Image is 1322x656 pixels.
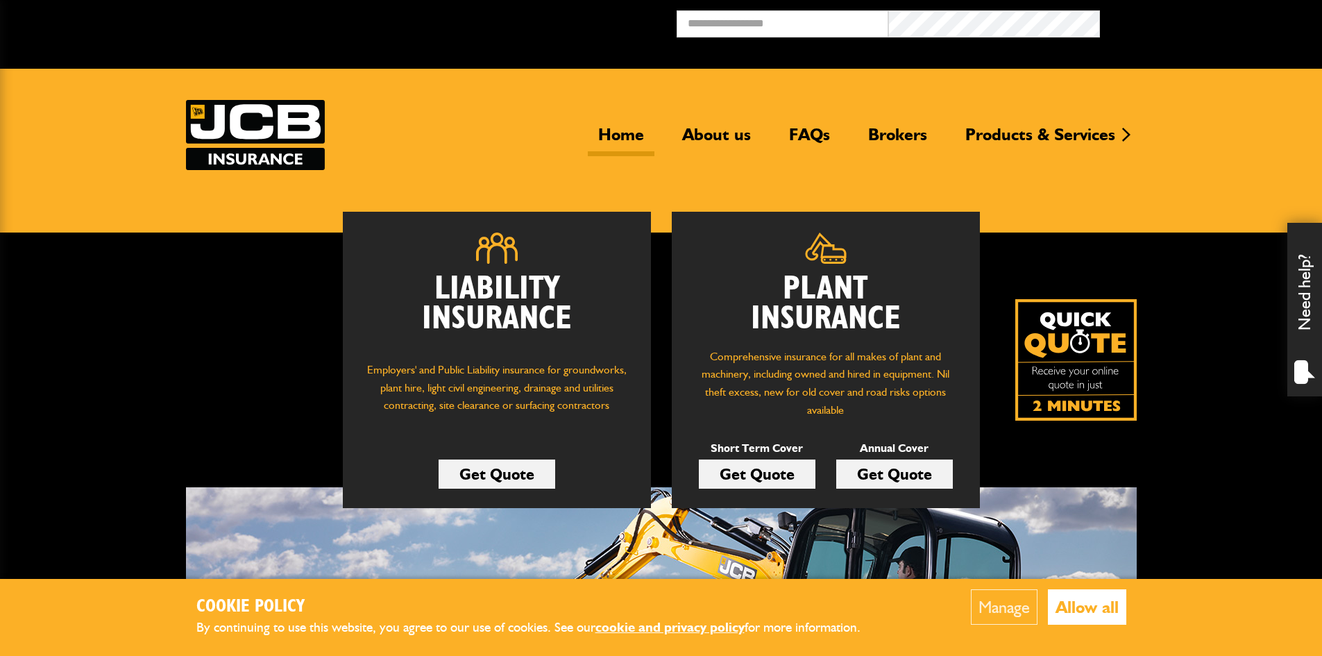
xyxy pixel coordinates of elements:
a: Get Quote [439,460,555,489]
p: By continuing to use this website, you agree to our use of cookies. See our for more information. [196,617,883,639]
p: Annual Cover [836,439,953,457]
h2: Cookie Policy [196,596,883,618]
a: Get Quote [836,460,953,489]
a: cookie and privacy policy [595,619,745,635]
a: Home [588,124,654,156]
img: JCB Insurance Services logo [186,100,325,170]
h2: Liability Insurance [364,274,630,348]
p: Comprehensive insurance for all makes of plant and machinery, including owned and hired in equipm... [693,348,959,419]
button: Broker Login [1100,10,1312,32]
button: Allow all [1048,589,1126,625]
p: Short Term Cover [699,439,815,457]
a: Get Quote [699,460,815,489]
a: Get your insurance quote isn just 2-minutes [1015,299,1137,421]
img: Quick Quote [1015,299,1137,421]
a: Products & Services [955,124,1126,156]
a: FAQs [779,124,840,156]
a: About us [672,124,761,156]
p: Employers' and Public Liability insurance for groundworks, plant hire, light civil engineering, d... [364,361,630,428]
h2: Plant Insurance [693,274,959,334]
button: Manage [971,589,1037,625]
a: JCB Insurance Services [186,100,325,170]
div: Need help? [1287,223,1322,396]
a: Brokers [858,124,938,156]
